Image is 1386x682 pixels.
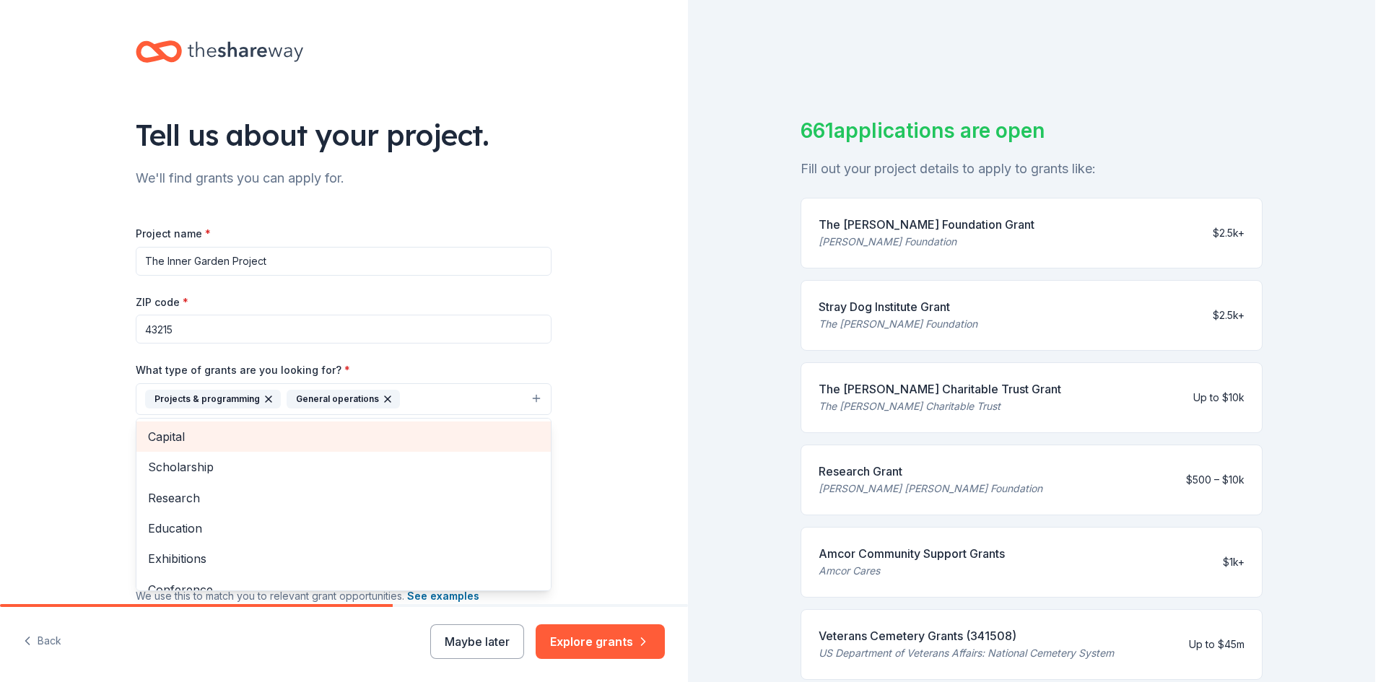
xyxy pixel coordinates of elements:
div: General operations [287,390,400,408]
span: Exhibitions [148,549,539,568]
span: Research [148,489,539,507]
span: Scholarship [148,458,539,476]
button: Projects & programmingGeneral operations [136,383,552,415]
div: Projects & programmingGeneral operations [136,418,552,591]
div: Projects & programming [145,390,281,408]
span: Education [148,519,539,538]
span: Capital [148,427,539,446]
span: Conference [148,580,539,599]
